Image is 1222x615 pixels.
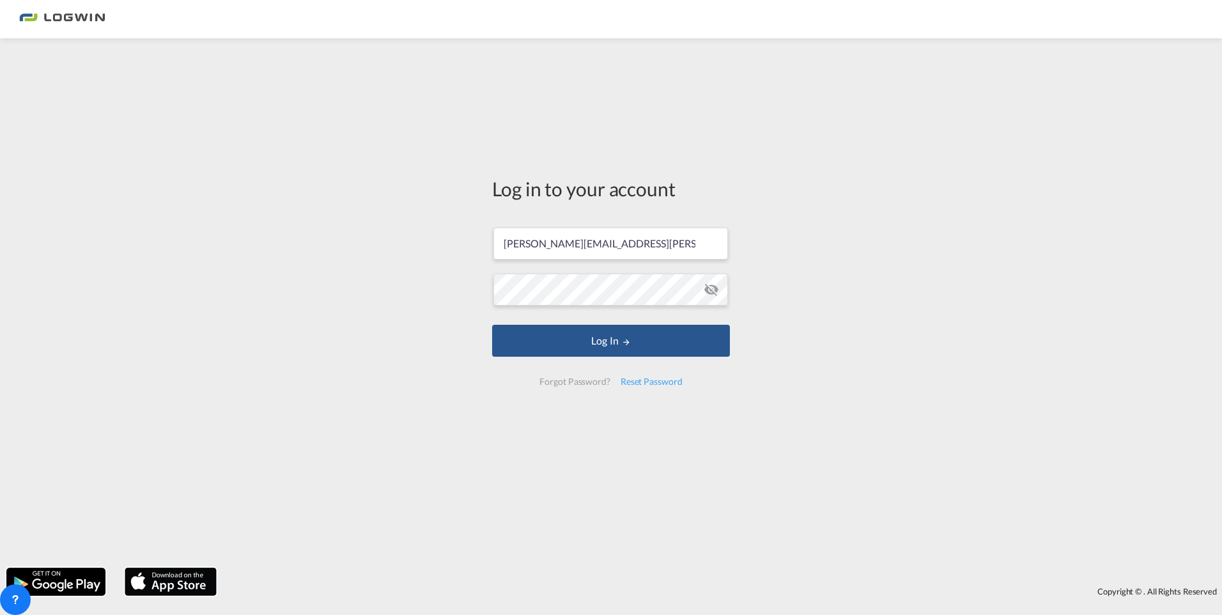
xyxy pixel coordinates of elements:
img: apple.png [123,566,218,597]
md-icon: icon-eye-off [704,282,719,297]
div: Reset Password [615,370,688,393]
input: Enter email/phone number [493,228,728,260]
img: bc73a0e0d8c111efacd525e4c8ad7d32.png [19,5,105,34]
img: google.png [5,566,107,597]
div: Log in to your account [492,175,730,202]
div: Copyright © . All Rights Reserved [223,580,1222,602]
button: LOGIN [492,325,730,357]
div: Forgot Password? [534,370,615,393]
